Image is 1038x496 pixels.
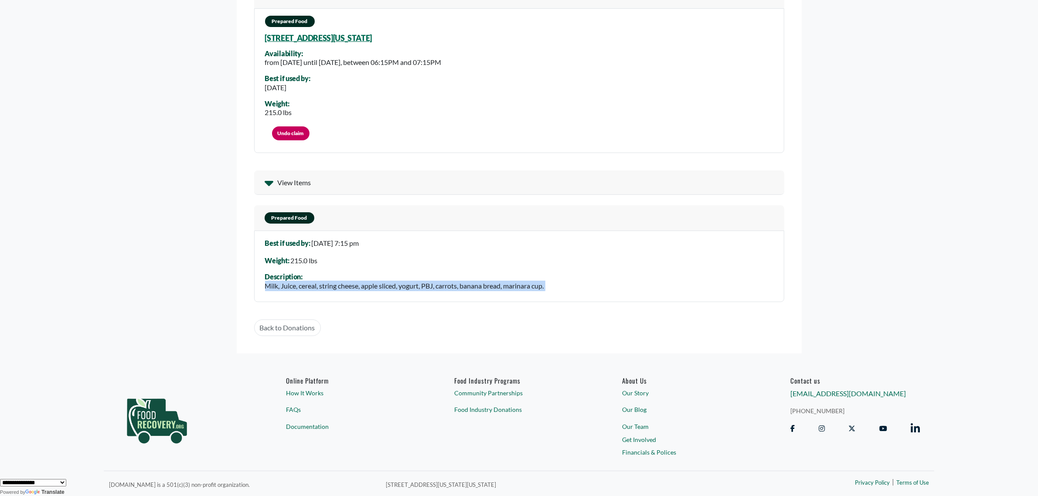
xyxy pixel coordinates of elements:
[286,377,415,384] h6: Online Platform
[272,126,310,140] a: Undo claim
[265,100,292,108] div: Weight:
[286,422,415,431] a: Documentation
[892,476,894,487] span: |
[265,273,544,281] div: Description:
[265,107,292,118] div: 215.0 lbs
[622,405,752,414] a: Our Blog
[265,212,314,224] span: Prepared Food
[790,389,906,397] a: [EMAIL_ADDRESS][DOMAIN_NAME]
[622,435,752,444] a: Get Involved
[622,422,752,431] a: Our Team
[118,377,196,459] img: food_recovery_green_logo-76242d7a27de7ed26b67be613a865d9c9037ba317089b267e0515145e5e51427.png
[265,50,442,58] div: Availability:
[25,489,41,496] img: Google Translate
[265,256,289,265] span: Weight:
[254,319,321,336] a: Back to Donations
[286,405,415,414] a: FAQs
[265,33,372,43] a: [STREET_ADDRESS][US_STATE]
[454,405,584,414] a: Food Industry Donations
[265,239,310,247] span: Best if used by:
[622,377,752,384] a: About Us
[286,388,415,397] a: How It Works
[622,388,752,397] a: Our Story
[254,205,784,231] a: Prepared Food
[265,75,310,82] div: Best if used by:
[622,448,752,457] a: Financials & Polices
[790,377,920,384] h6: Contact us
[454,377,584,384] h6: Food Industry Programs
[265,57,442,68] div: from [DATE] until [DATE], between 06:15PM and 07:15PM
[265,16,315,27] span: Prepared Food
[790,406,920,415] a: [PHONE_NUMBER]
[25,489,65,495] a: Translate
[290,256,317,265] span: 215.0 lbs
[265,82,310,93] div: [DATE]
[278,177,311,188] span: View Items
[265,282,544,290] span: Milk, Juice, cereal, string cheese, apple sliced, yogurt, PBJ, carrots, banana bread, marinara cup.
[454,388,584,397] a: Community Partnerships
[311,239,359,247] span: [DATE] 7:15 pm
